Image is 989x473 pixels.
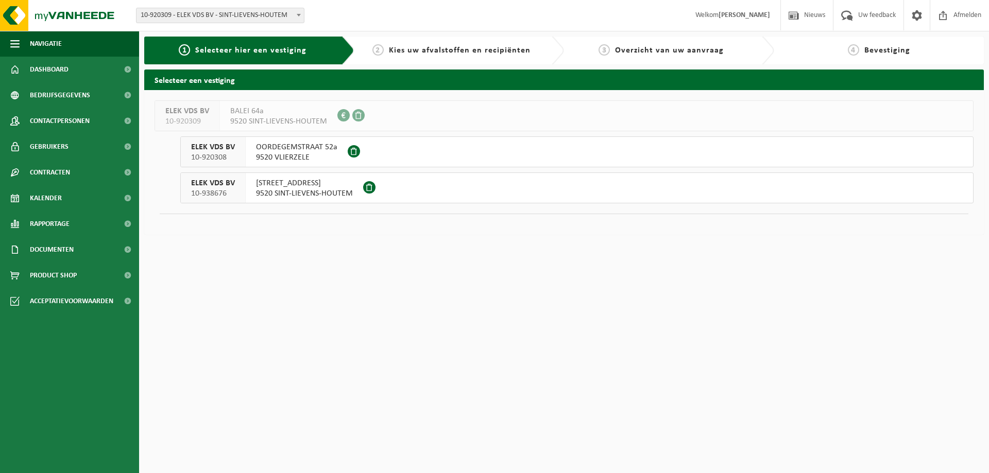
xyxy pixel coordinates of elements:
span: ELEK VDS BV [165,106,209,116]
span: OORDEGEMSTRAAT 52a [256,142,337,152]
span: Contracten [30,160,70,185]
span: 3 [599,44,610,56]
span: 9520 VLIERZELE [256,152,337,163]
span: 10-920309 [165,116,209,127]
strong: [PERSON_NAME] [719,11,770,19]
span: Dashboard [30,57,69,82]
span: 2 [372,44,384,56]
span: BALEI 64a [230,106,327,116]
button: ELEK VDS BV 10-920308 OORDEGEMSTRAAT 52a9520 VLIERZELE [180,136,974,167]
span: Navigatie [30,31,62,57]
span: ELEK VDS BV [191,142,235,152]
span: Product Shop [30,262,77,288]
span: Documenten [30,237,74,262]
span: Overzicht van uw aanvraag [615,46,724,55]
span: Contactpersonen [30,108,90,134]
span: 9520 SINT-LIEVENS-HOUTEM [256,188,353,199]
h2: Selecteer een vestiging [144,69,984,90]
span: 1 [179,44,190,56]
span: 10-938676 [191,188,235,199]
span: Bedrijfsgegevens [30,82,90,108]
span: Selecteer hier een vestiging [195,46,306,55]
span: [STREET_ADDRESS] [256,178,353,188]
span: 9520 SINT-LIEVENS-HOUTEM [230,116,327,127]
span: Kies uw afvalstoffen en recipiënten [389,46,531,55]
span: 10-920308 [191,152,235,163]
span: Acceptatievoorwaarden [30,288,113,314]
button: ELEK VDS BV 10-938676 [STREET_ADDRESS]9520 SINT-LIEVENS-HOUTEM [180,172,974,203]
span: Rapportage [30,211,70,237]
span: 4 [848,44,859,56]
span: 10-920309 - ELEK VDS BV - SINT-LIEVENS-HOUTEM [137,8,304,23]
span: ELEK VDS BV [191,178,235,188]
span: Bevestiging [864,46,910,55]
span: Gebruikers [30,134,69,160]
span: Kalender [30,185,62,211]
